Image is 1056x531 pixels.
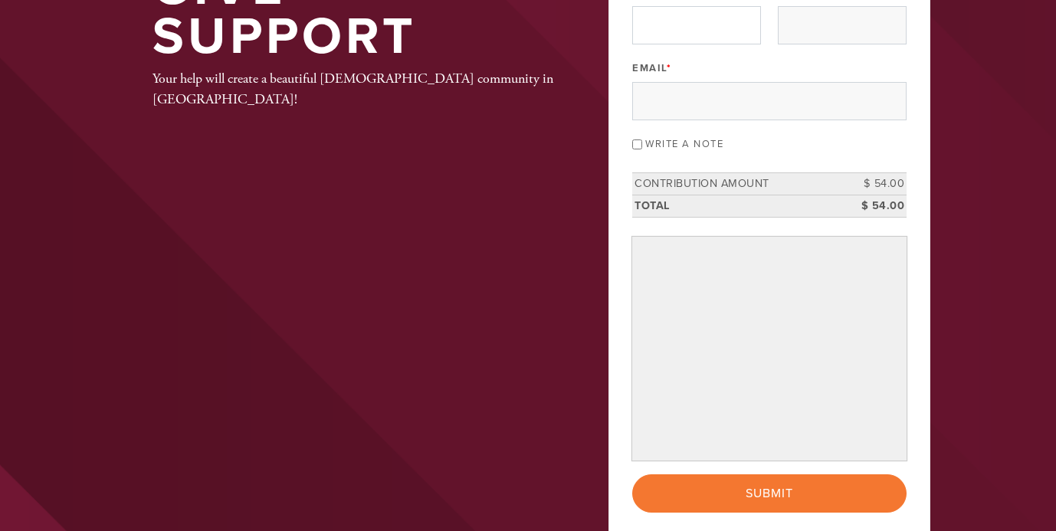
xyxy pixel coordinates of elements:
[632,61,671,75] label: Email
[838,173,907,195] td: $ 54.00
[667,62,672,74] span: This field is required.
[632,173,838,195] td: Contribution Amount
[632,195,838,217] td: Total
[632,474,907,513] input: Submit
[635,240,904,457] iframe: Secure payment input frame
[645,138,723,150] label: Write a note
[838,195,907,217] td: $ 54.00
[152,68,559,110] div: Your help will create a beautiful [DEMOGRAPHIC_DATA] community in [GEOGRAPHIC_DATA]!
